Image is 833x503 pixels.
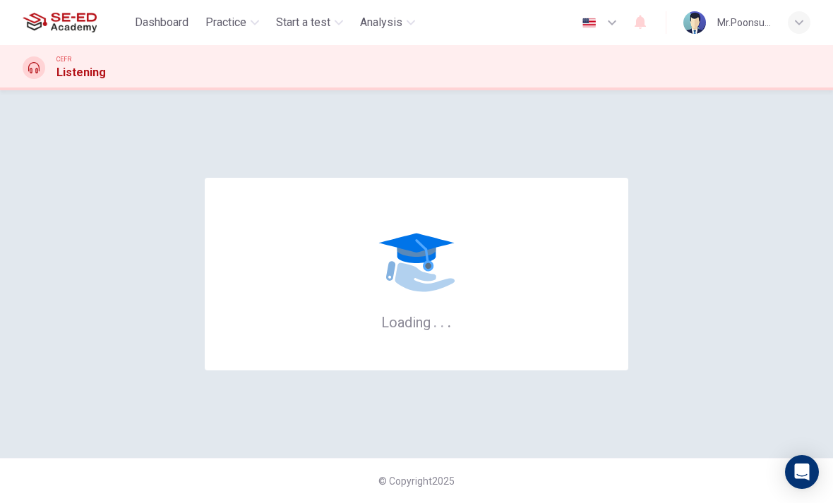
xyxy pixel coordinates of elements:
[717,14,771,31] div: Mr.Poonsub Patpol
[23,8,129,37] a: SE-ED Academy logo
[447,309,452,332] h6: .
[360,14,402,31] span: Analysis
[205,14,246,31] span: Practice
[683,11,706,34] img: Profile picture
[56,64,106,81] h1: Listening
[56,54,71,64] span: CEFR
[580,18,598,28] img: en
[200,10,265,35] button: Practice
[129,10,194,35] button: Dashboard
[276,14,330,31] span: Start a test
[440,309,445,332] h6: .
[354,10,421,35] button: Analysis
[23,8,97,37] img: SE-ED Academy logo
[135,14,188,31] span: Dashboard
[433,309,438,332] h6: .
[381,313,452,331] h6: Loading
[270,10,349,35] button: Start a test
[785,455,819,489] div: Open Intercom Messenger
[378,475,455,487] span: © Copyright 2025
